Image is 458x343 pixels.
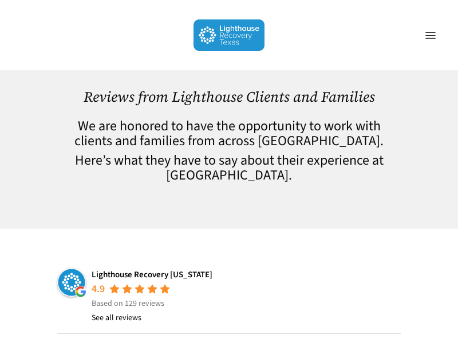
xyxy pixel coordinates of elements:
div: 4.9 [92,282,105,296]
img: Lighthouse Recovery Texas [194,19,265,51]
a: See all reviews [92,311,141,325]
a: Navigation Menu [419,30,442,41]
h1: Reviews from Lighthouse Clients and Families [57,89,401,105]
h4: Here’s what they have to say about their experience at [GEOGRAPHIC_DATA]. [57,153,401,183]
img: Lighthouse Recovery Texas [57,268,86,297]
span: Based on 129 reviews [92,298,164,309]
h4: We are honored to have the opportunity to work with clients and families from across [GEOGRAPHIC_... [57,119,401,149]
a: Lighthouse Recovery [US_STATE] [92,269,212,281]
